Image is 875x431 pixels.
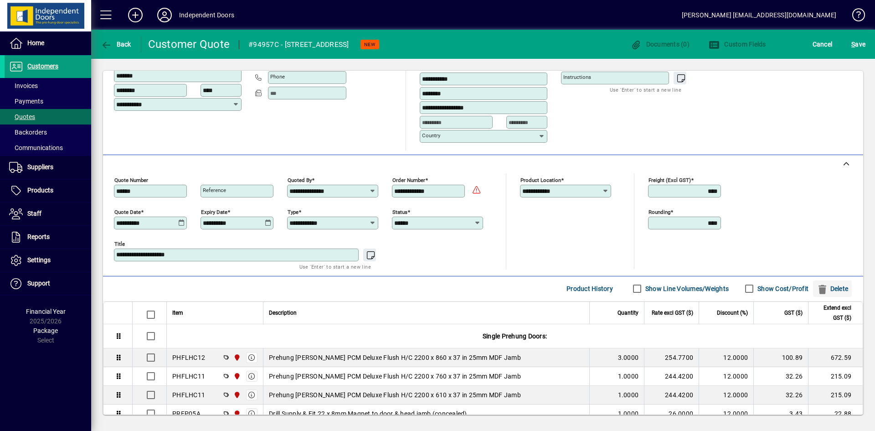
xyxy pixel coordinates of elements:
[27,62,58,70] span: Customers
[5,203,91,225] a: Staff
[231,353,242,363] span: Christchurch
[172,353,205,362] div: PHFLHC12
[649,177,691,183] mat-label: Freight (excl GST)
[248,37,349,52] div: #94957C - [STREET_ADDRESS]
[813,280,852,297] button: Delete
[630,41,690,48] span: Documents (0)
[845,2,864,31] a: Knowledge Base
[566,281,613,296] span: Product History
[172,409,201,418] div: PREP05A
[753,386,808,405] td: 32.26
[288,208,299,215] mat-label: Type
[650,353,693,362] div: 254.7700
[756,284,808,293] label: Show Cost/Profit
[5,32,91,55] a: Home
[27,187,53,194] span: Products
[784,308,803,318] span: GST ($)
[753,367,808,386] td: 32.26
[5,156,91,179] a: Suppliers
[699,386,753,405] td: 12.0000
[808,367,863,386] td: 215.09
[299,261,371,272] mat-hint: Use 'Enter' to start a new line
[231,371,242,381] span: Christchurch
[98,36,134,52] button: Back
[114,208,141,215] mat-label: Quote date
[753,405,808,423] td: 3.43
[5,140,91,156] a: Communications
[808,386,863,405] td: 215.09
[270,73,285,80] mat-label: Phone
[5,179,91,202] a: Products
[9,129,47,136] span: Backorders
[851,37,865,52] span: ave
[9,82,38,89] span: Invoices
[808,405,863,423] td: 22.88
[121,7,150,23] button: Add
[618,372,639,381] span: 1.0000
[231,409,242,419] span: Christchurch
[5,226,91,249] a: Reports
[682,8,836,22] div: [PERSON_NAME] [EMAIL_ADDRESS][DOMAIN_NAME]
[849,36,868,52] button: Save
[288,177,312,183] mat-label: Quoted by
[422,132,440,139] mat-label: Country
[27,280,50,287] span: Support
[652,308,693,318] span: Rate excl GST ($)
[810,36,835,52] button: Cancel
[150,7,179,23] button: Profile
[628,36,692,52] button: Documents (0)
[114,177,148,183] mat-label: Quote number
[269,308,297,318] span: Description
[172,372,205,381] div: PHFLHC11
[709,41,766,48] span: Custom Fields
[610,84,681,95] mat-hint: Use 'Enter' to start a new line
[808,348,863,367] td: 672.59
[5,109,91,125] a: Quotes
[172,390,205,400] div: PHFLHC11
[851,41,855,48] span: S
[618,353,639,362] span: 3.0000
[535,57,550,72] button: Choose address
[27,256,51,264] span: Settings
[269,409,467,418] span: Drill Supply & Fit 22 x 8mm Magnet to door & head jamb (concealed)
[650,390,693,400] div: 244.4200
[520,57,535,71] a: View on map
[27,163,53,171] span: Suppliers
[813,280,856,297] app-page-header-button: Delete selection
[618,308,638,318] span: Quantity
[91,36,141,52] app-page-header-button: Back
[27,210,41,217] span: Staff
[9,113,35,120] span: Quotes
[706,36,768,52] button: Custom Fields
[269,353,521,362] span: Prehung [PERSON_NAME] PCM Deluxe Flush H/C 2200 x 860 x 37 in 25mm MDF Jamb
[5,93,91,109] a: Payments
[392,177,425,183] mat-label: Order number
[9,144,63,151] span: Communications
[364,42,376,47] span: NEW
[650,409,693,418] div: 26.0000
[643,284,729,293] label: Show Line Volumes/Weights
[813,37,833,52] span: Cancel
[26,308,66,315] span: Financial Year
[203,187,226,193] mat-label: Reference
[167,324,863,348] div: Single Prehung Doors:
[101,41,131,48] span: Back
[27,233,50,240] span: Reports
[5,78,91,93] a: Invoices
[563,280,617,297] button: Product History
[114,240,125,247] mat-label: Title
[231,390,242,400] span: Christchurch
[699,405,753,423] td: 12.0000
[699,348,753,367] td: 12.0000
[33,327,58,334] span: Package
[618,409,639,418] span: 1.0000
[817,281,848,296] span: Delete
[148,37,230,52] div: Customer Quote
[520,177,561,183] mat-label: Product location
[5,272,91,295] a: Support
[27,39,44,47] span: Home
[618,390,639,400] span: 1.0000
[9,98,43,105] span: Payments
[753,348,808,367] td: 100.89
[179,8,234,22] div: Independent Doors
